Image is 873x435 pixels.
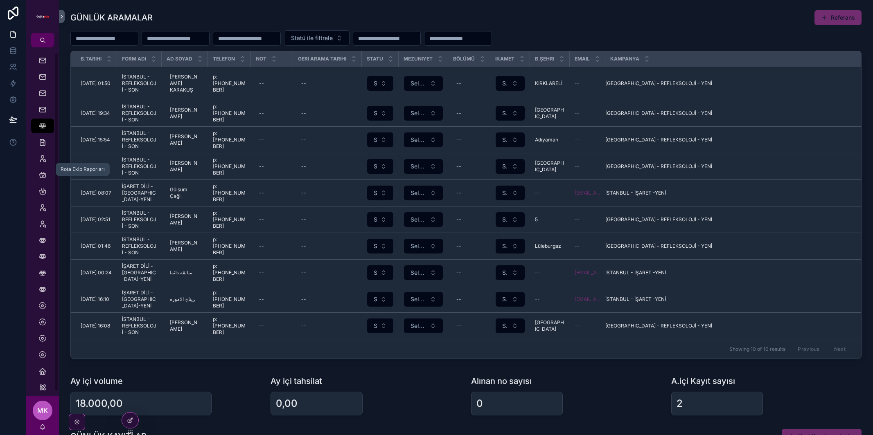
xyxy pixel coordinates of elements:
div: Rota Ekip Raporları [61,166,105,173]
span: -- [575,243,580,249]
div: -- [259,137,264,143]
span: -- [535,296,540,303]
div: -- [259,323,264,329]
span: [DATE] 00:24 [81,269,112,276]
button: Select Button [496,76,525,91]
div: scrollable content [26,47,59,396]
div: -- [301,216,306,223]
span: [DATE] 01:50 [81,80,111,87]
button: Select Button [367,159,393,174]
span: Select a Statu [374,322,377,330]
button: Select Button [367,186,393,200]
span: Kampanya [610,56,639,62]
div: -- [259,110,264,117]
button: Select Button [367,318,393,333]
h1: Alınan no sayısı [471,375,532,387]
button: Select Button [367,76,393,91]
span: Select a Statu [374,109,377,117]
span: İŞARET DİLİ - [GEOGRAPHIC_DATA]-YENİ [122,263,157,283]
span: p:[PHONE_NUMBER] [213,316,246,336]
span: Select a Ikamet [502,79,508,87]
div: -- [301,269,306,276]
span: Statu [367,56,383,62]
span: p:[PHONE_NUMBER] [213,183,246,203]
span: [DATE] 19:34 [81,110,110,117]
span: [DATE] 01:46 [81,243,111,249]
span: -- [535,269,540,276]
button: Select Button [496,132,525,147]
span: Email [575,56,590,62]
button: Select Button [367,212,393,227]
span: [PERSON_NAME] [170,213,200,226]
span: Select a Mezun Etiketi [411,79,426,87]
button: Select Button [496,265,525,280]
button: Select Button [496,186,525,200]
span: -- [535,190,540,196]
span: [DATE] 16:10 [81,296,109,303]
div: -- [259,216,264,223]
a: Referans [814,10,862,25]
span: Select a Statu [374,162,377,170]
button: Select Button [404,106,443,121]
button: Select Button [404,292,443,307]
span: p:[PHONE_NUMBER] [213,263,246,283]
button: Select Button [404,212,443,227]
button: Select Button [404,132,443,147]
button: Select Button [404,159,443,174]
div: -- [456,163,461,170]
span: İSTANBUL - İŞARET -YENİ [605,269,666,276]
button: Select Button [496,106,525,121]
span: Select a Ikamet [502,295,508,303]
span: Telefon [213,56,235,62]
div: -- [456,269,461,276]
button: Select Button [496,239,525,253]
span: -- [575,80,580,87]
div: -- [301,190,306,196]
button: Select Button [496,318,525,333]
h1: A.içi Kayıt sayısı [671,375,735,387]
span: Select a Statu [374,242,377,250]
div: 0 [476,397,483,410]
span: [GEOGRAPHIC_DATA] - REFLEKSOLOJİ - YENİ [605,163,712,170]
span: [GEOGRAPHIC_DATA] - REFLEKSOLOJİ - YENİ [605,137,712,143]
button: Select Button [404,318,443,333]
span: Ad Soyad [167,56,192,62]
span: [PERSON_NAME] [170,160,200,173]
span: Select a Ikamet [502,162,508,170]
span: Lüleburgaz [535,243,561,249]
div: -- [456,137,461,143]
span: [GEOGRAPHIC_DATA] - REFLEKSOLOJİ - YENİ [605,80,712,87]
span: [DATE] 15:54 [81,137,110,143]
button: Select Button [367,292,393,307]
span: Select a Mezun Etiketi [411,162,426,170]
div: -- [301,296,306,303]
button: Select Button [367,106,393,121]
span: B.Şehri [535,56,554,62]
span: Select a Ikamet [502,242,508,250]
button: Select Button [404,186,443,200]
span: -- [575,137,580,143]
span: Select a Statu [374,215,377,224]
span: Select a Mezun Etiketi [411,189,426,197]
button: Select Button [404,265,443,280]
span: Select a Mezun Etiketi [411,109,426,117]
span: Showing 10 of 10 results [729,346,785,352]
span: [DATE] 16:08 [81,323,110,329]
div: 18.000,00 [76,397,123,410]
span: p:[PHONE_NUMBER] [213,210,246,229]
span: Ikamet [495,56,514,62]
button: Select Button [284,30,350,46]
button: Select Button [496,212,525,227]
span: [DATE] 08:07 [81,190,111,196]
span: İSTANBUL - İŞARET -YENİ [605,296,666,303]
span: Select a Ikamet [502,189,508,197]
div: -- [456,323,461,329]
span: [GEOGRAPHIC_DATA] - REFLEKSOLOJİ - YENİ [605,216,712,223]
span: Select a Ikamet [502,269,508,277]
span: Select a Ikamet [502,136,508,144]
span: Select a Mezun Etiketi [411,136,426,144]
button: Select Button [496,159,525,174]
span: İSTANBUL - REFLEKSOLOJİ - SON [122,157,157,176]
span: Not [256,56,266,62]
div: -- [456,216,461,223]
